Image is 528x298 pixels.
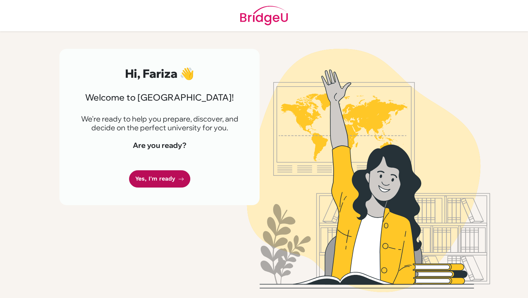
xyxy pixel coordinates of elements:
p: We're ready to help you prepare, discover, and decide on the perfect university for you. [77,115,242,132]
h3: Welcome to [GEOGRAPHIC_DATA]! [77,92,242,103]
h4: Are you ready? [77,141,242,150]
h2: Hi, Fariza 👋 [77,66,242,80]
a: Yes, I'm ready [129,170,190,188]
